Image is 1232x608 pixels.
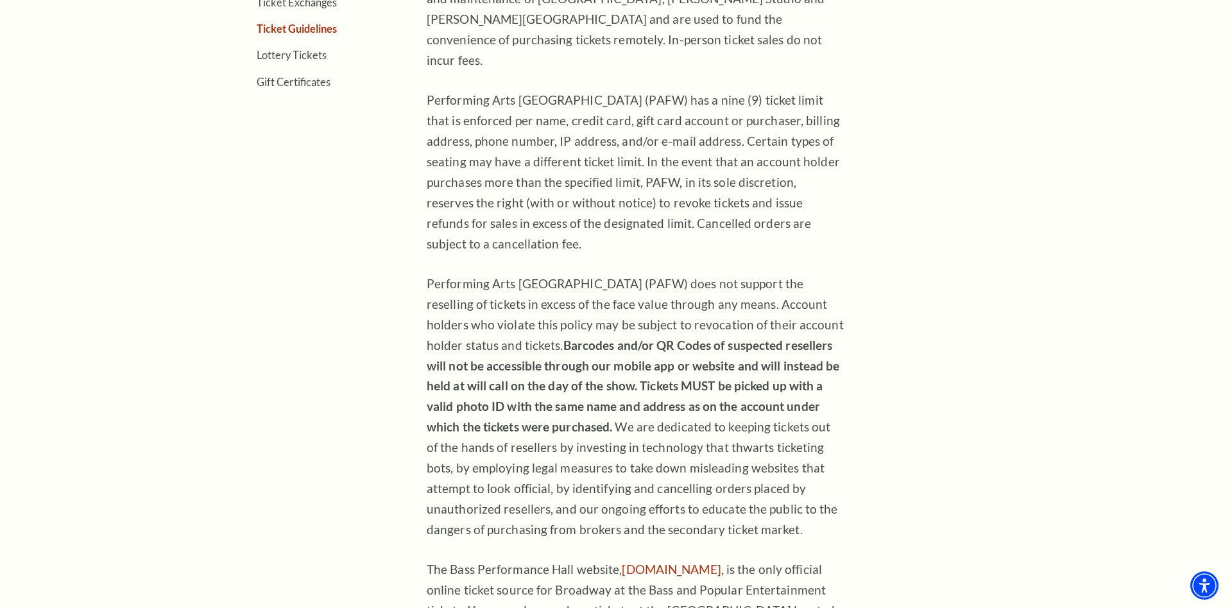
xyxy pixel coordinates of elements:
div: Accessibility Menu [1190,571,1219,600]
a: Gift Certificates [257,76,330,88]
a: Lottery Tickets [257,49,327,61]
strong: Tickets MUST be picked up with a valid photo ID with the same name and address as on the account ... [427,378,823,434]
strong: . [610,419,612,434]
strong: Barcodes and/or QR Codes of suspected resellers will not be accessible through our mobile app or ... [427,338,840,394]
a: [DOMAIN_NAME] [622,562,721,577]
a: Ticket Guidelines [257,22,337,35]
span: Performing Arts [GEOGRAPHIC_DATA] (PAFW) has a nine (9) ticket limit that is enforced per name, c... [427,92,840,251]
span: Performing Arts [GEOGRAPHIC_DATA] (PAFW) does not support the reselling of tickets in excess of t... [427,276,844,537]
